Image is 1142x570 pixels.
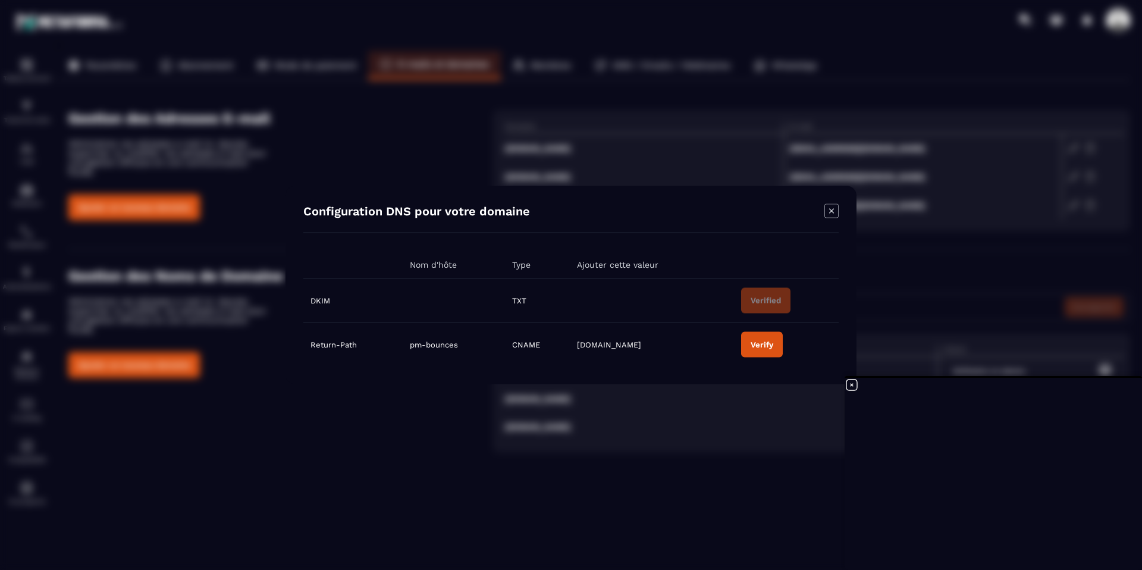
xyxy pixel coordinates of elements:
[303,278,403,322] td: DKIM
[303,204,530,221] h4: Configuration DNS pour votre domaine
[577,340,641,349] span: [DOMAIN_NAME]
[403,251,505,279] th: Nom d'hôte
[570,251,734,279] th: Ajouter cette valeur
[741,332,783,358] button: Verify
[505,278,570,322] td: TXT
[751,340,773,349] div: Verify
[741,288,790,314] button: Verified
[505,322,570,367] td: CNAME
[410,340,458,349] span: pm-bounces
[303,322,403,367] td: Return-Path
[751,296,781,305] div: Verified
[505,251,570,279] th: Type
